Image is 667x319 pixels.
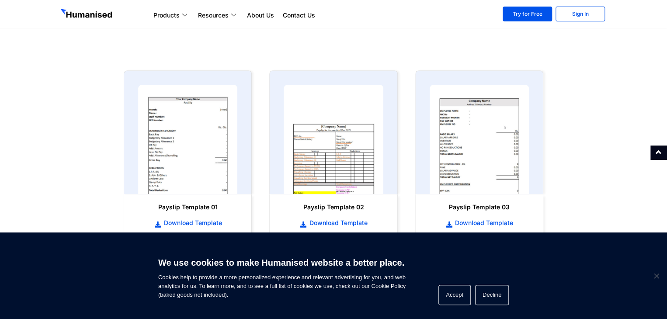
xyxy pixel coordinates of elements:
[284,85,383,194] img: payslip template
[424,218,534,228] a: Download Template
[556,7,605,21] a: Sign In
[133,218,243,228] a: Download Template
[430,85,529,194] img: payslip template
[158,257,406,269] h6: We use cookies to make Humanised website a better place.
[278,203,388,212] h6: Payslip Template 02
[158,252,406,299] span: Cookies help to provide a more personalized experience and relevant advertising for you, and web ...
[161,218,222,227] span: Download Template
[278,218,388,228] a: Download Template
[60,9,114,20] img: GetHumanised Logo
[652,271,660,280] span: Decline
[307,218,368,227] span: Download Template
[503,7,552,21] a: Try for Free
[194,10,243,21] a: Resources
[243,10,278,21] a: About Us
[138,85,237,194] img: payslip template
[475,285,509,305] button: Decline
[424,203,534,212] h6: Payslip Template 03
[438,285,471,305] button: Accept
[133,203,243,212] h6: Payslip Template 01
[278,10,320,21] a: Contact Us
[149,10,194,21] a: Products
[453,218,513,227] span: Download Template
